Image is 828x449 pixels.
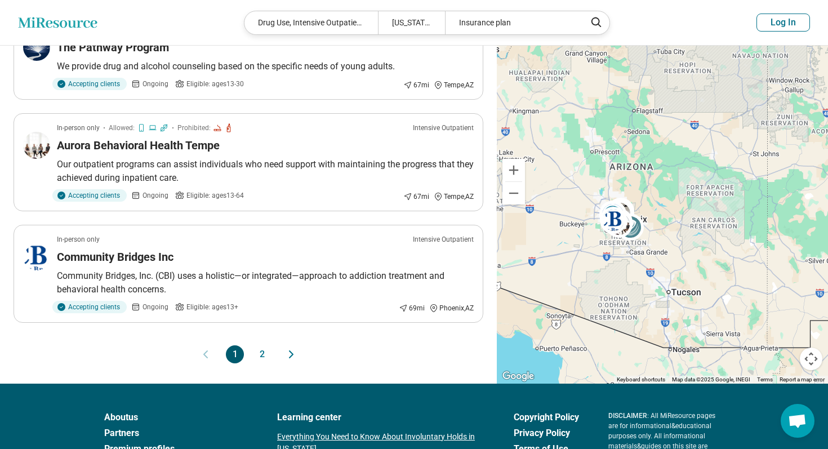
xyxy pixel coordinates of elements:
button: 1 [226,345,244,363]
span: Eligible: ages 13-30 [186,79,244,89]
button: Log In [756,14,810,32]
h3: Aurora Behavioral Health Tempe [57,137,220,153]
div: Phoenix , AZ [429,303,474,313]
p: Intensive Outpatient [413,234,474,244]
button: 2 [253,345,271,363]
span: Ongoing [143,79,168,89]
button: Zoom out [502,182,525,205]
img: Google [500,369,537,384]
span: Ongoing [143,302,168,312]
div: [US_STATE] [378,11,445,34]
span: Allowed: [109,123,135,133]
span: Map data ©2025 Google, INEGI [672,376,750,383]
div: 67 mi [403,192,429,202]
a: Open this area in Google Maps (opens a new window) [500,369,537,384]
span: Eligible: ages 13-64 [186,190,244,201]
span: Ongoing [143,190,168,201]
button: Zoom in [502,159,525,181]
div: Tempe , AZ [434,80,474,90]
p: We provide drug and alcohol counseling based on the specific needs of young adults. [57,60,474,73]
div: 67 mi [403,80,429,90]
a: Aboutus [104,411,248,424]
div: Accepting clients [52,301,127,313]
a: Copyright Policy [514,411,579,424]
a: Terms (opens in new tab) [757,376,773,383]
button: Map camera controls [800,348,822,370]
span: DISCLAIMER [608,412,647,420]
h3: Community Bridges Inc [57,249,173,265]
div: Insurance plan [445,11,578,34]
div: Accepting clients [52,189,127,202]
p: Intensive Outpatient [413,123,474,133]
button: Keyboard shortcuts [617,376,665,384]
button: Previous page [199,345,212,363]
span: Eligible: ages 13+ [186,302,238,312]
div: Tempe , AZ [434,192,474,202]
a: Partners [104,426,248,440]
a: Privacy Policy [514,426,579,440]
div: Open chat [781,404,814,438]
div: Drug Use, Intensive Outpatient (IOP) [244,11,378,34]
p: Our outpatient programs can assist individuals who need support with maintaining the progress tha... [57,158,474,185]
span: Prohibited: [177,123,211,133]
p: Community Bridges, Inc. (CBI) uses a holistic—or integrated—approach to addiction treatment and b... [57,269,474,296]
a: Report a map error [780,376,825,383]
p: In-person only [57,234,100,244]
button: Next page [284,345,298,363]
div: Accepting clients [52,78,127,90]
div: 69 mi [399,303,425,313]
p: In-person only [57,123,100,133]
a: Learning center [277,411,484,424]
h3: The Pathway Program [57,39,169,55]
